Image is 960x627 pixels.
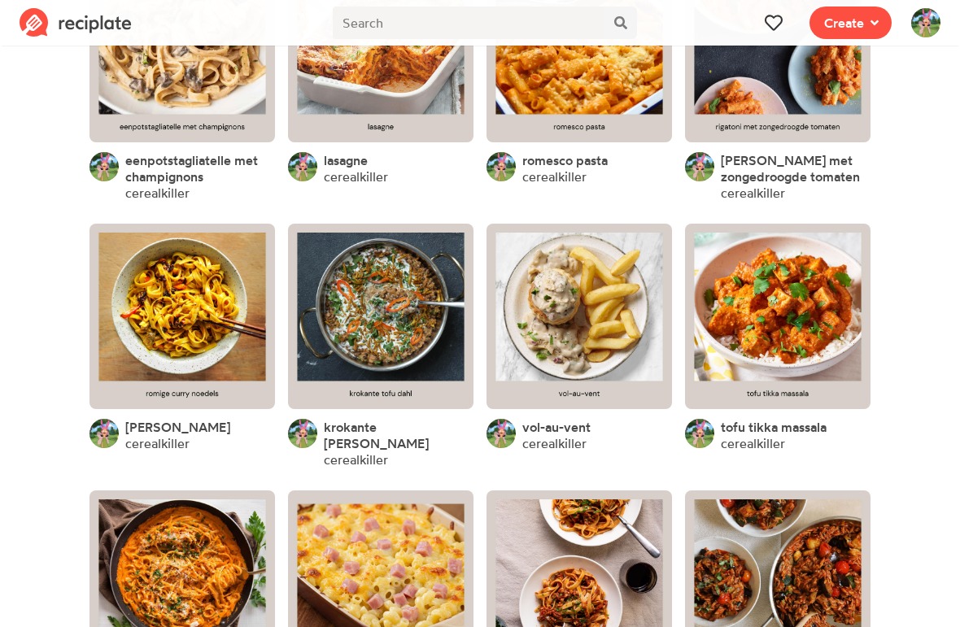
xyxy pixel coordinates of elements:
[288,152,317,181] img: User's avatar
[125,435,190,451] a: cerealkiller
[288,419,317,448] img: User's avatar
[324,152,368,168] a: lasagne
[522,152,608,168] a: romesco pasta
[522,419,591,435] a: vol-au-vent
[487,152,516,181] img: User's avatar
[20,8,132,37] img: Reciplate
[721,185,785,201] a: cerealkiller
[721,152,860,185] span: [PERSON_NAME] met zongedroogde tomaten
[721,419,827,435] a: tofu tikka massala
[125,152,258,185] span: eenpotstagliatelle met champignons
[685,419,714,448] img: User's avatar
[125,419,230,435] a: [PERSON_NAME]
[125,152,275,185] a: eenpotstagliatelle met champignons
[324,419,473,451] a: krokante [PERSON_NAME]
[487,419,516,448] img: User's avatar
[522,435,587,451] a: cerealkiller
[809,7,892,39] button: Create
[721,435,785,451] a: cerealkiller
[911,8,940,37] img: User's avatar
[685,152,714,181] img: User's avatar
[89,419,119,448] img: User's avatar
[324,419,429,451] span: krokante [PERSON_NAME]
[125,185,190,201] a: cerealkiller
[333,7,604,39] input: Search
[324,451,388,468] a: cerealkiller
[89,152,119,181] img: User's avatar
[721,152,871,185] a: [PERSON_NAME] met zongedroogde tomaten
[824,13,864,33] span: Create
[522,168,587,185] a: cerealkiller
[324,168,388,185] a: cerealkiller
